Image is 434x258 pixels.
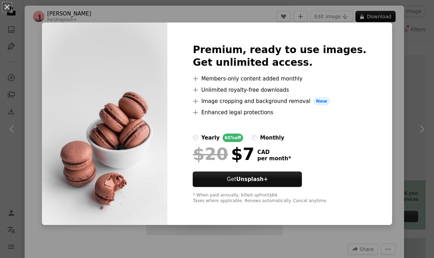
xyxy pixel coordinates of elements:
[257,149,291,155] span: CAD
[193,135,198,141] input: yearly65%off
[236,176,268,182] strong: Unsplash+
[252,135,257,141] input: monthly
[201,134,219,142] div: yearly
[260,134,284,142] div: monthly
[193,75,366,83] li: Members-only content added monthly
[257,155,291,162] span: per month *
[193,44,366,69] h2: Premium, ready to use images. Get unlimited access.
[193,172,302,187] button: GetUnsplash+
[193,108,366,117] li: Enhanced legal protections
[193,86,366,94] li: Unlimited royalty-free downloads
[193,145,228,163] span: $20
[42,22,167,225] img: premium_photo-1670603797316-84effb6f623f
[193,193,366,204] div: * When paid annually, billed upfront $84 Taxes where applicable. Renews automatically. Cancel any...
[193,145,254,163] div: $7
[223,134,243,142] div: 65% off
[313,97,330,105] span: New
[193,97,366,105] li: Image cropping and background removal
